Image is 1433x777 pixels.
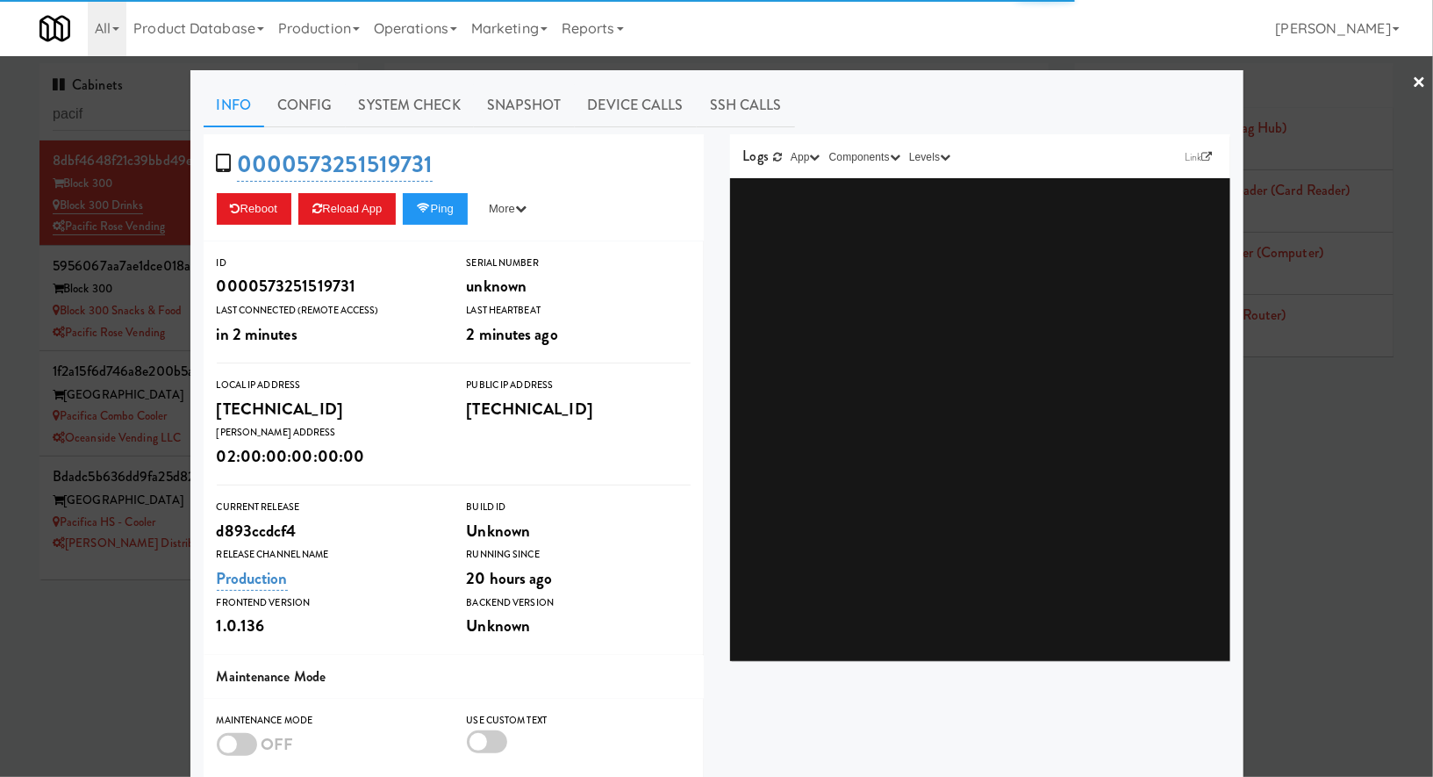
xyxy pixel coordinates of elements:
div: Use Custom Text [467,712,691,730]
button: More [475,193,541,225]
div: Unknown [467,611,691,641]
button: Components [825,148,905,166]
span: Logs [743,146,769,166]
div: [PERSON_NAME] Address [217,424,441,442]
span: Maintenance Mode [217,666,326,687]
a: SSH Calls [697,83,795,127]
div: [TECHNICAL_ID] [217,394,441,424]
div: Unknown [467,516,691,546]
button: App [786,148,825,166]
button: Reboot [217,193,292,225]
a: System Check [346,83,474,127]
div: Public IP Address [467,377,691,394]
a: Info [204,83,264,127]
button: Ping [403,193,468,225]
div: Build Id [467,499,691,516]
a: × [1412,56,1426,111]
div: 1.0.136 [217,611,441,641]
div: Local IP Address [217,377,441,394]
button: Levels [905,148,955,166]
img: Micromart [39,13,70,44]
a: Link [1180,148,1217,166]
div: Last Heartbeat [467,302,691,320]
div: Last Connected (Remote Access) [217,302,441,320]
button: Reload App [298,193,396,225]
span: 2 minutes ago [467,322,558,346]
div: Frontend Version [217,594,441,612]
span: in 2 minutes [217,322,297,346]
div: Serial Number [467,255,691,272]
a: Snapshot [474,83,575,127]
div: [TECHNICAL_ID] [467,394,691,424]
div: Current Release [217,499,441,516]
div: Backend Version [467,594,691,612]
a: Config [264,83,346,127]
div: 0000573251519731 [217,271,441,301]
span: 20 hours ago [467,566,553,590]
a: Device Calls [575,83,697,127]
div: ID [217,255,441,272]
span: OFF [261,732,293,756]
div: Maintenance Mode [217,712,441,730]
div: 02:00:00:00:00:00 [217,442,441,471]
a: Production [217,566,288,591]
div: d893ccdcf4 [217,516,441,546]
a: 0000573251519731 [237,147,433,182]
div: unknown [467,271,691,301]
div: Running Since [467,546,691,564]
div: Release Channel Name [217,546,441,564]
